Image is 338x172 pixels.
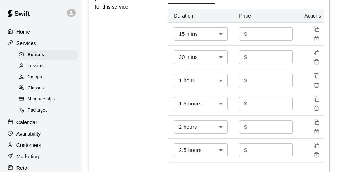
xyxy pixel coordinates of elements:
span: Camps [28,74,42,81]
p: Calendar [16,119,37,126]
button: Duplicate price [312,25,321,34]
button: Duplicate price [312,141,321,150]
p: Home [16,28,30,35]
button: Duplicate price [312,94,321,104]
div: Memberships [17,94,78,104]
a: Memberships [17,94,81,105]
button: Duplicate price [312,48,321,57]
span: Memberships [28,96,55,103]
span: Classes [28,85,44,92]
div: 1.5 hours [174,97,228,110]
a: Rentals [17,49,81,60]
div: 2 hours [174,120,228,133]
p: $ [244,100,247,108]
div: Rentals [17,50,78,60]
div: Lessons [17,61,78,71]
a: Classes [17,83,81,94]
a: Home [6,26,75,37]
button: Duplicate price [312,71,321,80]
div: Classes [17,83,78,93]
span: Rentals [28,51,44,59]
span: Packages [28,107,48,114]
div: 30 mins [174,50,228,64]
a: Services [6,38,75,49]
a: Packages [17,105,81,116]
p: Services [16,40,36,47]
p: $ [244,54,247,61]
button: Remove price [312,150,321,159]
button: Remove price [312,80,321,90]
a: Marketing [6,151,75,162]
a: Availability [6,128,75,139]
button: Remove price [312,104,321,113]
a: Camps [17,72,81,83]
a: Customers [6,140,75,151]
button: Duplicate price [312,118,321,127]
div: 15 mins [174,27,228,40]
div: 1 hour [174,74,228,87]
p: $ [244,77,247,84]
th: Duration [168,9,233,23]
p: Customers [16,142,41,149]
div: Camps [17,72,78,82]
p: $ [244,147,247,154]
a: Lessons [17,60,81,72]
p: $ [244,30,247,38]
p: Retail [16,164,30,172]
p: Availability [16,130,41,137]
p: $ [244,123,247,131]
th: Actions [299,9,327,23]
button: Remove price [312,127,321,136]
th: Price [233,9,299,23]
div: Packages [17,105,78,116]
span: Lessons [28,63,45,70]
button: Remove price [312,34,321,43]
a: Calendar [6,117,75,128]
button: Remove price [312,57,321,67]
p: Marketing [16,153,39,160]
div: 2.5 hours [174,143,228,157]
